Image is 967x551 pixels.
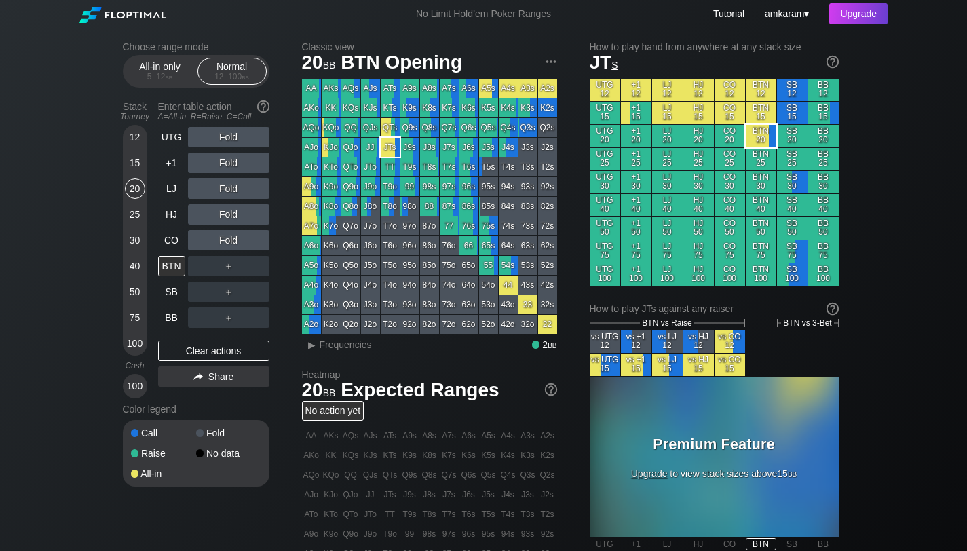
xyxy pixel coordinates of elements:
[158,96,269,127] div: Enter table action
[322,275,341,294] div: K4o
[538,295,557,314] div: 32s
[777,240,808,263] div: SB 75
[440,157,459,176] div: T7s
[621,171,651,193] div: +1 30
[302,118,321,137] div: AQo
[400,256,419,275] div: 95o
[400,118,419,137] div: Q9s
[538,216,557,235] div: 72s
[499,295,518,314] div: 43o
[341,98,360,117] div: KQs
[621,102,651,124] div: +1 15
[381,98,400,117] div: KTs
[158,307,185,328] div: BB
[459,177,478,196] div: 96s
[361,256,380,275] div: J5o
[479,197,498,216] div: 85s
[538,275,557,294] div: 42s
[420,197,439,216] div: 88
[683,171,714,193] div: HJ 30
[518,79,537,98] div: A3s
[683,194,714,216] div: HJ 40
[777,171,808,193] div: SB 30
[125,178,145,199] div: 20
[361,98,380,117] div: KJs
[361,236,380,255] div: J6o
[590,171,620,193] div: UTG 30
[323,56,336,71] span: bb
[479,177,498,196] div: 95s
[341,118,360,137] div: QQ
[621,148,651,170] div: +1 25
[125,230,145,250] div: 30
[322,197,341,216] div: K8o
[590,102,620,124] div: UTG 15
[518,118,537,137] div: Q3s
[302,216,321,235] div: A7o
[829,3,888,24] div: Upgrade
[746,102,776,124] div: BTN 15
[479,138,498,157] div: J5s
[381,157,400,176] div: TT
[746,79,776,101] div: BTN 12
[322,256,341,275] div: K5o
[777,194,808,216] div: SB 40
[361,79,380,98] div: AJs
[777,102,808,124] div: SB 15
[302,41,557,52] h2: Classic view
[590,303,839,314] div: How to play JTs against any raiser
[420,315,439,334] div: 82o
[322,157,341,176] div: KTo
[400,236,419,255] div: 96o
[746,125,776,147] div: BTN 20
[479,295,498,314] div: 53o
[125,204,145,225] div: 25
[420,295,439,314] div: 83o
[188,282,269,302] div: ＋
[499,236,518,255] div: 64s
[590,125,620,147] div: UTG 20
[825,54,840,69] img: help.32db89a4.svg
[544,54,558,69] img: ellipsis.fd386fe8.svg
[713,8,744,19] a: Tutorial
[381,315,400,334] div: T2o
[158,112,269,121] div: A=All-in R=Raise C=Call
[459,315,478,334] div: 62o
[440,216,459,235] div: 77
[322,216,341,235] div: K7o
[518,138,537,157] div: J3s
[361,295,380,314] div: J3o
[158,230,185,250] div: CO
[479,79,498,98] div: A5s
[188,178,269,199] div: Fold
[683,217,714,240] div: HJ 50
[302,138,321,157] div: AJo
[341,295,360,314] div: Q3o
[361,157,380,176] div: JTo
[302,177,321,196] div: A9o
[621,194,651,216] div: +1 40
[499,216,518,235] div: 74s
[341,138,360,157] div: QJo
[777,79,808,101] div: SB 12
[381,79,400,98] div: ATs
[341,157,360,176] div: QTo
[479,275,498,294] div: 54o
[322,315,341,334] div: K2o
[361,315,380,334] div: J2o
[361,118,380,137] div: QJs
[499,177,518,196] div: 94s
[652,102,683,124] div: LJ 15
[302,275,321,294] div: A4o
[538,236,557,255] div: 62s
[302,256,321,275] div: A5o
[715,102,745,124] div: CO 15
[400,177,419,196] div: 99
[652,217,683,240] div: LJ 50
[341,275,360,294] div: Q4o
[715,263,745,286] div: CO 100
[125,333,145,354] div: 100
[322,295,341,314] div: K3o
[459,157,478,176] div: T6s
[746,217,776,240] div: BTN 50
